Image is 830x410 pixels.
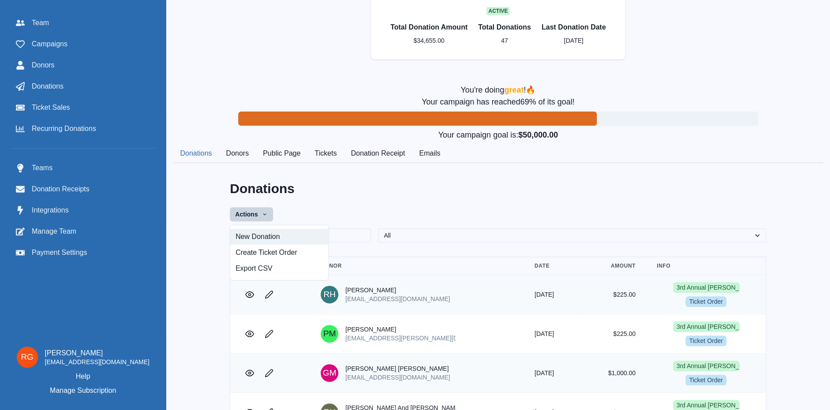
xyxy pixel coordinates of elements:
[11,223,155,240] a: Manage Team
[590,369,636,377] p: $1,000.00
[685,335,726,346] span: Ticket Order
[241,325,258,343] a: View Donation
[32,81,64,92] span: Donations
[32,205,69,216] span: Integrations
[345,286,450,294] p: [PERSON_NAME]
[32,39,67,49] span: Campaigns
[11,35,155,53] a: Campaigns
[32,163,52,173] span: Teams
[504,86,523,94] span: great
[478,22,531,33] p: Total Donations
[45,348,150,358] p: [PERSON_NAME]
[32,247,87,258] span: Payment Settings
[524,257,580,275] th: Date
[260,325,278,343] a: Edit Donation
[230,181,766,197] h2: Donations
[219,145,256,163] button: Donors
[345,373,450,382] p: [EMAIL_ADDRESS][DOMAIN_NAME]
[32,18,49,28] span: Team
[11,180,155,198] a: Donation Receipts
[76,371,90,382] a: Help
[685,296,726,307] span: Ticket Order
[32,60,55,71] span: Donors
[230,207,273,221] button: Actions
[32,123,96,134] span: Recurring Donations
[524,314,580,354] td: [DATE]
[523,86,535,94] span: ! 🔥
[321,364,513,382] a: Gordon Rees Scully Mansukhani[PERSON_NAME] [PERSON_NAME][EMAIL_ADDRESS][DOMAIN_NAME]
[321,325,513,343] a: Pat Montroy[PERSON_NAME][EMAIL_ADDRESS][PERSON_NAME][DOMAIN_NAME]
[345,294,450,303] p: [EMAIL_ADDRESS][DOMAIN_NAME]
[241,286,258,303] a: View Donation
[518,130,558,139] span: $50,000.00
[564,36,583,45] p: [DATE]
[321,286,513,303] a: Robert Hult[PERSON_NAME][EMAIL_ADDRESS][DOMAIN_NAME]
[345,325,456,334] p: [PERSON_NAME]
[11,78,155,95] a: Donations
[323,369,336,377] div: Gordon Rees Scully Mansukhani
[345,364,450,373] p: [PERSON_NAME] [PERSON_NAME]
[11,244,155,261] a: Payment Settings
[580,257,646,275] th: Amount
[230,261,328,276] button: Export CSV
[486,7,509,15] span: active
[673,282,739,293] a: 3rd Annual [PERSON_NAME] Foundation Golf Outing
[673,361,739,371] a: 3rd Annual [PERSON_NAME] Foundation Golf Outing
[45,358,150,366] p: [EMAIL_ADDRESS][DOMAIN_NAME]
[323,329,336,338] div: Pat Montroy
[422,96,575,108] p: Your campaign has reached 69 % of its goal!
[501,36,508,45] p: 47
[438,130,518,139] span: Your campaign goal is:
[260,364,278,382] a: Edit Donation
[241,364,258,382] a: View Donation
[11,201,155,219] a: Integrations
[11,99,155,116] a: Ticket Sales
[524,354,580,393] td: [DATE]
[307,145,344,163] button: Tickets
[260,286,278,303] a: Edit Donation
[32,102,70,113] span: Ticket Sales
[230,229,328,245] a: New Donation
[344,145,412,163] button: Donation Receipt
[345,334,456,343] p: [EMAIL_ADDRESS][PERSON_NAME][DOMAIN_NAME]
[590,329,636,338] p: $225.00
[11,14,155,32] a: Team
[256,145,307,163] button: Public Page
[590,290,636,299] p: $225.00
[21,353,34,361] div: Richard P. Grimley
[646,257,766,275] th: Info
[673,321,739,332] a: 3rd Annual [PERSON_NAME] Foundation Golf Outing
[323,290,336,298] div: Robert Hult
[11,159,155,177] a: Teams
[32,184,90,194] span: Donation Receipts
[542,22,606,33] p: Last Donation Date
[390,22,467,33] p: Total Donation Amount
[11,56,155,74] a: Donors
[413,36,444,45] p: $34,655.00
[685,375,726,385] span: Ticket Order
[32,226,76,237] span: Manage Team
[50,385,116,396] p: Manage Subscription
[173,145,219,163] button: Donations
[524,275,580,314] td: [DATE]
[230,245,328,261] button: Create Ticket Order
[412,145,447,163] button: Emails
[310,257,524,275] th: Donor
[11,120,155,138] a: Recurring Donations
[460,86,504,94] span: You're doing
